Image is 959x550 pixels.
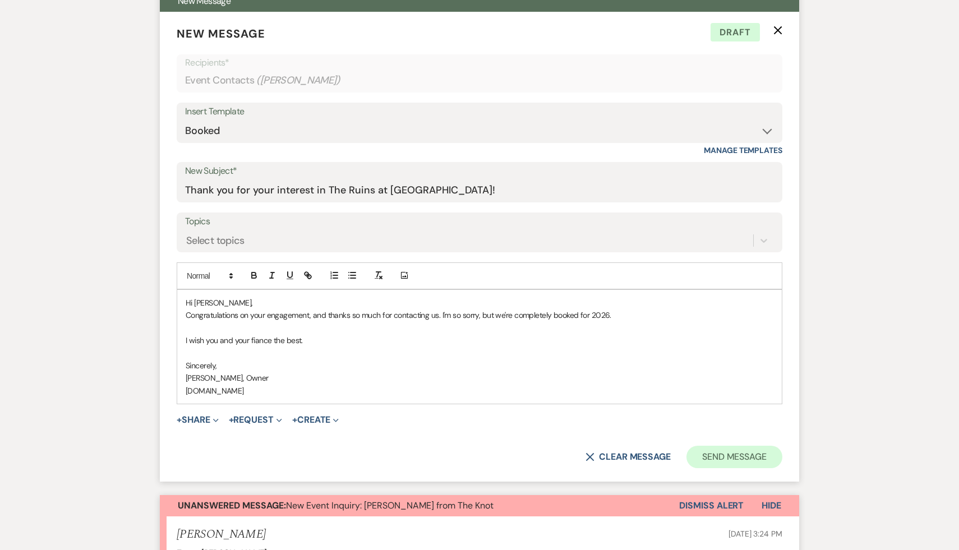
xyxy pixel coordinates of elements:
[186,334,773,346] p: I wish you and your fiance the best.
[292,415,339,424] button: Create
[186,385,773,397] p: [DOMAIN_NAME]
[185,104,774,120] div: Insert Template
[711,23,760,42] span: Draft
[177,528,266,542] h5: [PERSON_NAME]
[704,145,782,155] a: Manage Templates
[729,529,782,539] span: [DATE] 3:24 PM
[186,309,773,321] p: Congratulations on your engagement, and thanks so much for contacting us. I'm so sorry, but we're...
[160,495,679,516] button: Unanswered Message:New Event Inquiry: [PERSON_NAME] from The Knot
[185,214,774,230] label: Topics
[177,415,182,424] span: +
[177,415,219,424] button: Share
[679,495,744,516] button: Dismiss Alert
[229,415,234,424] span: +
[256,73,340,88] span: ( [PERSON_NAME] )
[186,372,773,384] p: [PERSON_NAME], Owner
[185,70,774,91] div: Event Contacts
[185,163,774,179] label: New Subject*
[762,500,781,511] span: Hide
[177,26,265,41] span: New Message
[585,452,671,461] button: Clear message
[178,500,286,511] strong: Unanswered Message:
[229,415,282,424] button: Request
[186,359,773,372] p: Sincerely,
[292,415,297,424] span: +
[744,495,799,516] button: Hide
[686,446,782,468] button: Send Message
[186,233,245,248] div: Select topics
[186,297,773,309] p: Hi [PERSON_NAME],
[178,500,494,511] span: New Event Inquiry: [PERSON_NAME] from The Knot
[185,56,774,70] p: Recipients*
